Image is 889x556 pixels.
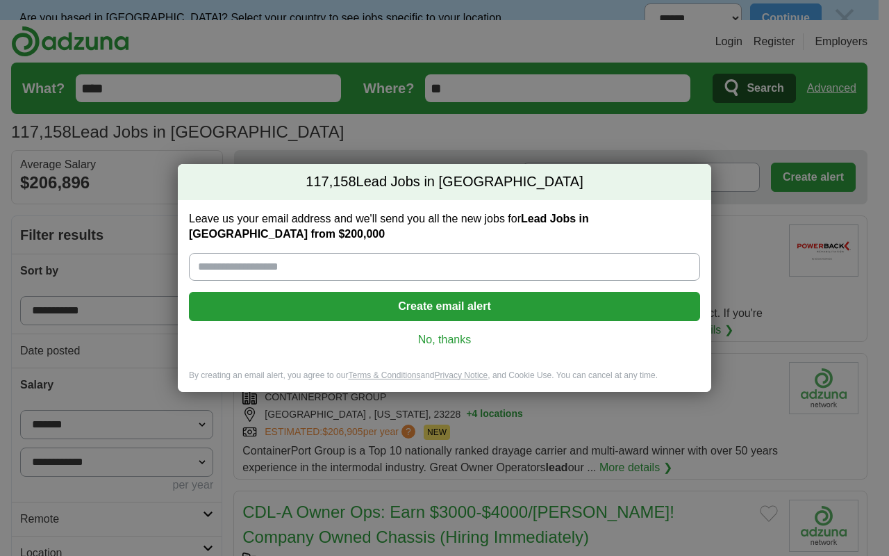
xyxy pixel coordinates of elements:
span: 117,158 [306,172,356,192]
label: Leave us your email address and we'll send you all the new jobs for [189,211,700,242]
a: Privacy Notice [435,370,488,380]
h2: Lead Jobs in [GEOGRAPHIC_DATA] [178,164,711,200]
a: Terms & Conditions [348,370,420,380]
a: No, thanks [200,332,689,347]
button: Create email alert [189,292,700,321]
div: By creating an email alert, you agree to our and , and Cookie Use. You can cancel at any time. [178,370,711,393]
strong: Lead Jobs in [GEOGRAPHIC_DATA] from $200,000 [189,213,589,240]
